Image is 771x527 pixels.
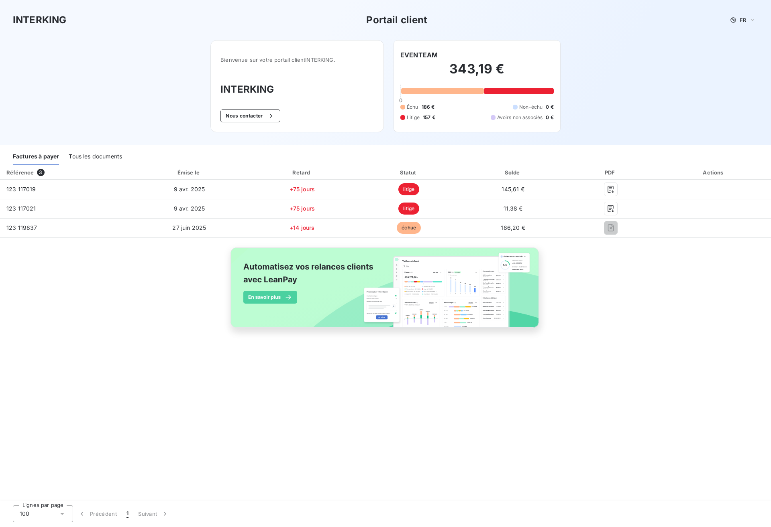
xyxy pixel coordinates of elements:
[290,205,315,212] span: +75 jours
[566,168,655,176] div: PDF
[220,109,280,122] button: Nous contacter
[37,169,44,176] span: 3
[13,148,59,165] div: Factures à payer
[20,510,29,518] span: 100
[659,168,769,176] div: Actions
[546,103,553,111] span: 0 €
[501,224,525,231] span: 186,20 €
[400,50,438,60] h6: EVENTEAM
[6,169,34,176] div: Référence
[740,17,746,23] span: FR
[174,205,205,212] span: 9 avr. 2025
[132,168,247,176] div: Émise le
[250,168,355,176] div: Retard
[546,114,553,121] span: 0 €
[358,168,460,176] div: Statut
[366,13,427,27] h3: Portail client
[463,168,563,176] div: Solde
[172,224,206,231] span: 27 juin 2025
[400,61,554,85] h2: 343,19 €
[126,510,128,518] span: 1
[398,183,419,195] span: litige
[397,222,421,234] span: échue
[407,103,418,111] span: Échu
[223,243,548,341] img: banner
[423,114,435,121] span: 157 €
[133,505,174,522] button: Suivant
[407,114,420,121] span: Litige
[290,186,315,193] span: +75 jours
[399,97,402,103] span: 0
[6,224,37,231] span: 123 119837
[519,103,543,111] span: Non-échu
[122,505,133,522] button: 1
[220,82,374,97] h3: INTERKING
[220,57,374,63] span: Bienvenue sur votre portail client INTERKING .
[398,203,419,215] span: litige
[73,505,122,522] button: Précédent
[502,186,524,193] span: 145,61 €
[497,114,543,121] span: Avoirs non associés
[6,205,36,212] span: 123 117021
[504,205,523,212] span: 11,38 €
[69,148,122,165] div: Tous les documents
[290,224,314,231] span: +14 jours
[6,186,36,193] span: 123 117019
[422,103,435,111] span: 186 €
[13,13,66,27] h3: INTERKING
[174,186,205,193] span: 9 avr. 2025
